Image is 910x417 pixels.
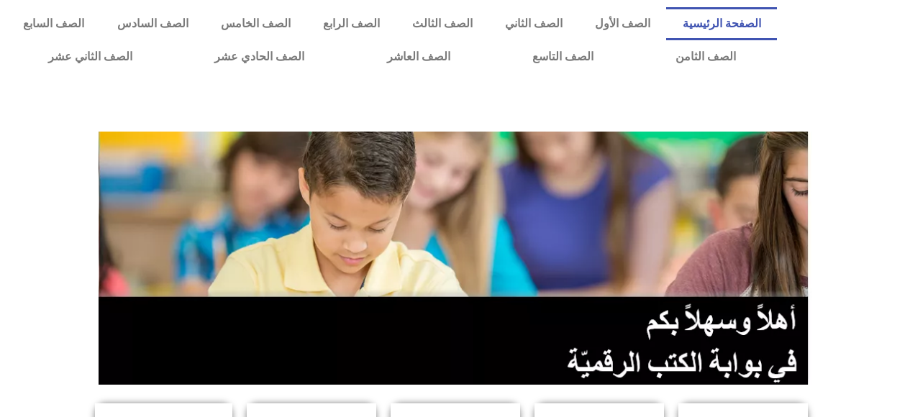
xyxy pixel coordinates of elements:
[488,7,578,40] a: الصف الثاني
[306,7,396,40] a: الصف الرابع
[101,7,204,40] a: الصف السادس
[7,40,173,73] a: الصف الثاني عشر
[7,7,101,40] a: الصف السابع
[578,7,666,40] a: الصف الأول
[491,40,634,73] a: الصف التاسع
[204,7,306,40] a: الصف الخامس
[666,7,777,40] a: الصفحة الرئيسية
[634,40,777,73] a: الصف الثامن
[173,40,345,73] a: الصف الحادي عشر
[396,7,488,40] a: الصف الثالث
[346,40,491,73] a: الصف العاشر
